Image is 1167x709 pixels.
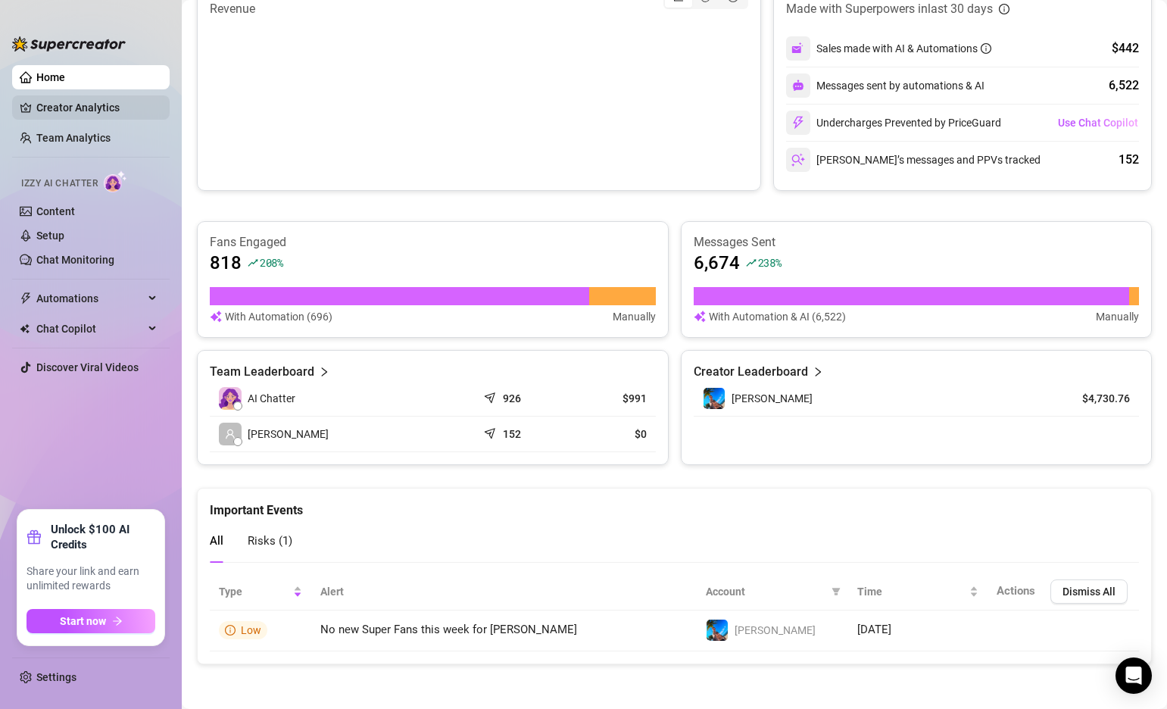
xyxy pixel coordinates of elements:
[51,522,155,552] strong: Unlock $100 AI Credits
[709,308,846,325] article: With Automation & AI (6,522)
[848,573,988,611] th: Time
[576,391,647,406] article: $991
[828,580,844,603] span: filter
[1062,586,1116,598] span: Dismiss All
[311,573,696,611] th: Alert
[241,624,261,636] span: Low
[1050,579,1128,604] button: Dismiss All
[786,73,984,98] div: Messages sent by automations & AI
[735,624,816,636] span: [PERSON_NAME]
[36,317,144,341] span: Chat Copilot
[219,387,242,410] img: izzy-ai-chatter-avatar-DDCN_rTZ.svg
[225,308,332,325] article: With Automation (696)
[1058,117,1138,129] span: Use Chat Copilot
[225,625,236,636] span: info-circle
[857,583,966,600] span: Time
[707,620,728,641] img: Ryan
[21,176,98,191] span: Izzy AI Chatter
[786,148,1041,172] div: [PERSON_NAME]’s messages and PPVs tracked
[36,132,111,144] a: Team Analytics
[1096,308,1139,325] article: Manually
[260,255,283,270] span: 208 %
[857,623,891,636] span: [DATE]
[210,363,314,381] article: Team Leaderboard
[36,71,65,83] a: Home
[210,308,222,325] img: svg%3e
[746,258,757,268] span: rise
[27,529,42,545] span: gift
[758,255,782,270] span: 238 %
[484,389,499,404] span: send
[36,671,76,683] a: Settings
[20,323,30,334] img: Chat Copilot
[999,4,1009,14] span: info-circle
[792,80,804,92] img: svg%3e
[219,583,290,600] span: Type
[210,251,242,275] article: 818
[694,308,706,325] img: svg%3e
[248,390,295,407] span: AI Chatter
[732,392,813,404] span: [PERSON_NAME]
[704,388,725,409] img: Ryan
[248,258,258,268] span: rise
[1116,657,1152,694] div: Open Intercom Messenger
[210,534,223,548] span: All
[36,254,114,266] a: Chat Monitoring
[225,429,236,439] span: user
[1057,111,1139,135] button: Use Chat Copilot
[36,361,139,373] a: Discover Viral Videos
[319,363,329,381] span: right
[1112,39,1139,58] div: $442
[791,153,805,167] img: svg%3e
[12,36,126,52] img: logo-BBDzfeDw.svg
[27,609,155,633] button: Start nowarrow-right
[1061,391,1130,406] article: $4,730.76
[1109,77,1139,95] div: 6,522
[36,205,75,217] a: Content
[786,111,1001,135] div: Undercharges Prevented by PriceGuard
[210,489,1139,520] div: Important Events
[816,40,991,57] div: Sales made with AI & Automations
[248,426,329,442] span: [PERSON_NAME]
[613,308,656,325] article: Manually
[60,615,106,627] span: Start now
[36,286,144,311] span: Automations
[706,583,825,600] span: Account
[694,234,1140,251] article: Messages Sent
[36,95,158,120] a: Creator Analytics
[210,573,311,611] th: Type
[484,424,499,439] span: send
[503,391,521,406] article: 926
[210,234,656,251] article: Fans Engaged
[576,426,647,442] article: $0
[36,230,64,242] a: Setup
[832,587,841,596] span: filter
[981,43,991,54] span: info-circle
[104,170,127,192] img: AI Chatter
[813,363,823,381] span: right
[791,42,805,55] img: svg%3e
[503,426,521,442] article: 152
[791,116,805,130] img: svg%3e
[27,564,155,594] span: Share your link and earn unlimited rewards
[112,616,123,626] span: arrow-right
[248,534,292,548] span: Risks ( 1 )
[320,623,577,636] span: No new Super Fans this week for [PERSON_NAME]
[694,363,808,381] article: Creator Leaderboard
[694,251,740,275] article: 6,674
[20,292,32,305] span: thunderbolt
[1119,151,1139,169] div: 152
[997,584,1035,598] span: Actions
